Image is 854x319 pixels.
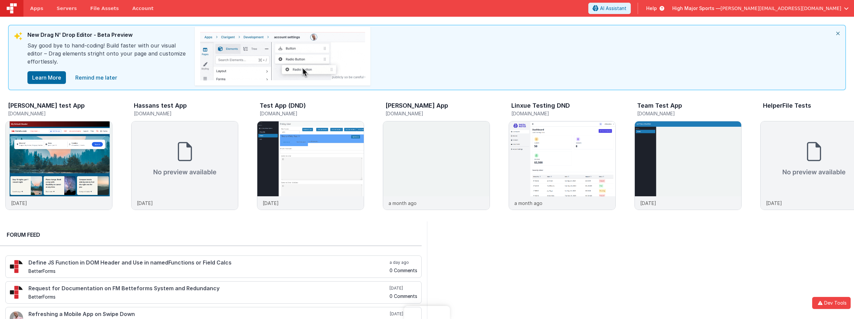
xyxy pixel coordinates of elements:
h4: Define JS Function in DOM Header and Use in namedFunctions or Field Calcs [28,260,388,266]
h5: [DOMAIN_NAME] [8,111,112,116]
span: Apps [30,5,43,12]
span: Help [646,5,657,12]
h5: BetterForms [28,269,388,274]
span: [PERSON_NAME][EMAIL_ADDRESS][DOMAIN_NAME] [720,5,841,12]
img: 295_2.png [10,286,23,299]
h3: [PERSON_NAME] test App [8,102,85,109]
h4: Request for Documentation on FM Betteforms System and Redundancy [28,286,388,292]
h5: [DOMAIN_NAME] [386,111,490,116]
h3: Test App (DND) [260,102,306,109]
h5: [DATE] [390,286,417,291]
button: High Major Sports — [PERSON_NAME][EMAIL_ADDRESS][DOMAIN_NAME] [672,5,849,12]
a: Define JS Function in DOM Header and Use in namedFunctions or Field Calcs BetterForms a day ago 0... [5,255,422,278]
h3: Linxue Testing DND [511,102,570,109]
span: File Assets [90,5,119,12]
img: 295_2.png [10,260,23,273]
span: Servers [57,5,77,12]
h5: 0 Comments [390,294,417,299]
h5: [DOMAIN_NAME] [637,111,742,116]
h3: [PERSON_NAME] App [386,102,448,109]
h3: HelperFile Tests [763,102,811,109]
h3: Hassans test App [134,102,187,109]
h4: Refreshing a Mobile App on Swipe Down [28,311,389,317]
p: a month ago [389,200,417,207]
h2: Forum Feed [7,231,415,239]
span: AI Assistant [600,5,626,12]
div: Say good bye to hand-coding! Build faster with our visual editor – Drag elements stright onto you... [27,41,188,71]
p: [DATE] [263,200,279,207]
button: Learn More [27,71,66,84]
h5: [DATE] [390,311,417,317]
p: a month ago [514,200,542,207]
h5: a day ago [390,260,417,265]
p: [DATE] [640,200,656,207]
button: AI Assistant [588,3,631,14]
a: Request for Documentation on FM Betteforms System and Redundancy BetterForms [DATE] 0 Comments [5,281,422,304]
p: [DATE] [137,200,153,207]
p: [DATE] [766,200,782,207]
h5: 0 Comments [390,268,417,273]
h5: [DOMAIN_NAME] [260,111,364,116]
h5: BetterForms [28,294,388,299]
h5: [DOMAIN_NAME] [134,111,238,116]
span: High Major Sports — [672,5,720,12]
h3: Team Test App [637,102,682,109]
button: Dev Tools [812,297,851,309]
i: close [831,25,845,41]
h5: [DOMAIN_NAME] [511,111,616,116]
div: New Drag N' Drop Editor - Beta Preview [27,31,188,41]
a: close [71,71,121,84]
